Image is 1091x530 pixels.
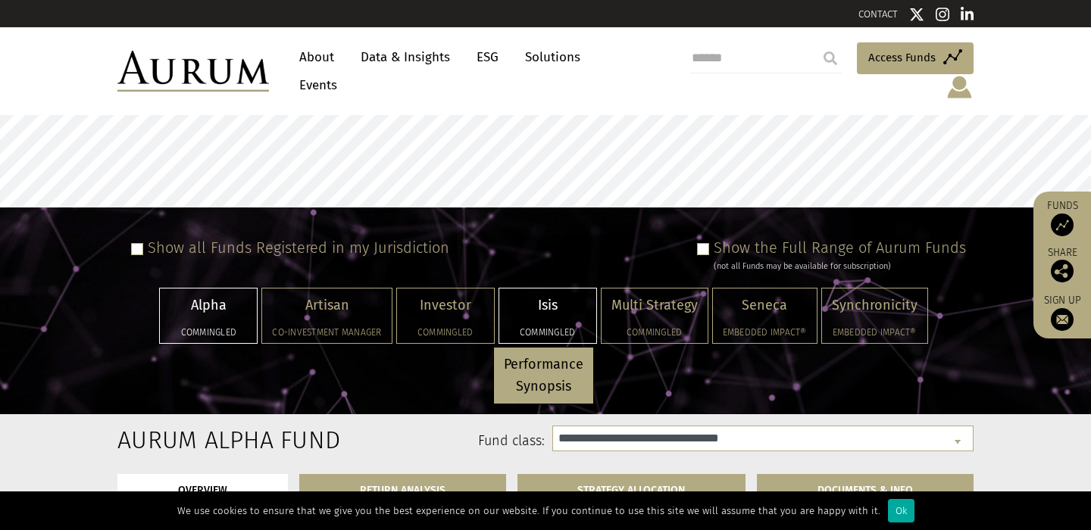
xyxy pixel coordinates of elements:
a: About [292,43,342,71]
a: Solutions [517,43,588,71]
p: Synchronicity [832,295,918,316]
span: Access Funds [868,48,936,67]
p: Isis [509,295,586,316]
div: Ok [888,499,914,522]
p: Performance Synopsis [504,354,583,397]
img: Share this post [1051,260,1074,282]
p: Artisan [272,295,381,316]
p: Alpha [170,295,247,316]
img: Instagram icon [936,7,949,22]
img: Linkedin icon [961,7,974,22]
h5: Commingled [407,328,484,337]
input: Submit [815,43,846,73]
a: RETURN ANALYSIS [299,474,506,502]
label: Show the Full Range of Aurum Funds [714,238,966,257]
a: DOCUMENTS & INFO [757,474,974,502]
a: STRATEGY ALLOCATION [517,474,746,502]
a: Funds [1041,199,1083,236]
h5: Commingled [170,328,247,337]
h5: Commingled [509,328,586,337]
a: Data & Insights [353,43,458,71]
img: Aurum [117,51,269,92]
img: Twitter icon [909,7,924,22]
h5: Commingled [611,328,698,337]
p: Investor [407,295,484,316]
h5: Embedded Impact® [723,328,807,337]
h5: Co-investment Manager [272,328,381,337]
h2: Aurum Alpha Fund [117,426,241,454]
img: Access Funds [1051,214,1074,236]
a: ESG [469,43,506,71]
img: Sign up to our newsletter [1051,308,1074,331]
a: Access Funds [857,42,974,74]
div: (not all Funds may be available for subscription) [714,260,966,273]
p: Seneca [723,295,807,316]
label: Show all Funds Registered in my Jurisdiction [148,238,449,257]
img: account-icon.svg [946,74,974,100]
a: Events [292,71,337,99]
div: Share [1041,248,1083,282]
p: Multi Strategy [611,295,698,316]
a: CONTACT [858,8,898,20]
label: Fund class: [264,432,545,451]
a: Sign up [1041,294,1083,331]
h5: Embedded Impact® [832,328,918,337]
